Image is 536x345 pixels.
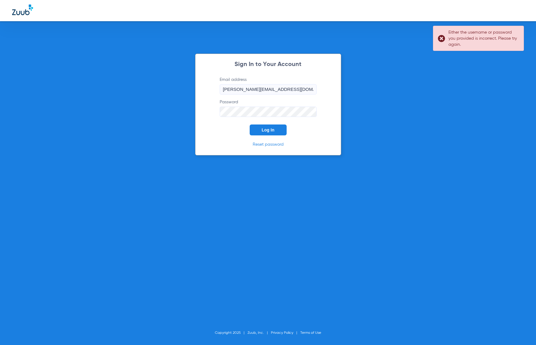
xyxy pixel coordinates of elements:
img: Zuub Logo [12,5,33,15]
label: Email address [220,77,317,95]
label: Password [220,99,317,117]
span: Log In [262,128,275,132]
h2: Sign In to Your Account [211,61,326,68]
li: Zuub, Inc. [248,330,271,336]
a: Reset password [253,142,284,147]
input: Password [220,107,317,117]
div: Either the username or password you provided is incorrect. Please try again. [448,29,518,48]
a: Privacy Policy [271,331,293,335]
button: Log In [250,124,287,135]
a: Terms of Use [300,331,321,335]
input: Email address [220,84,317,95]
li: Copyright 2025 [215,330,248,336]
